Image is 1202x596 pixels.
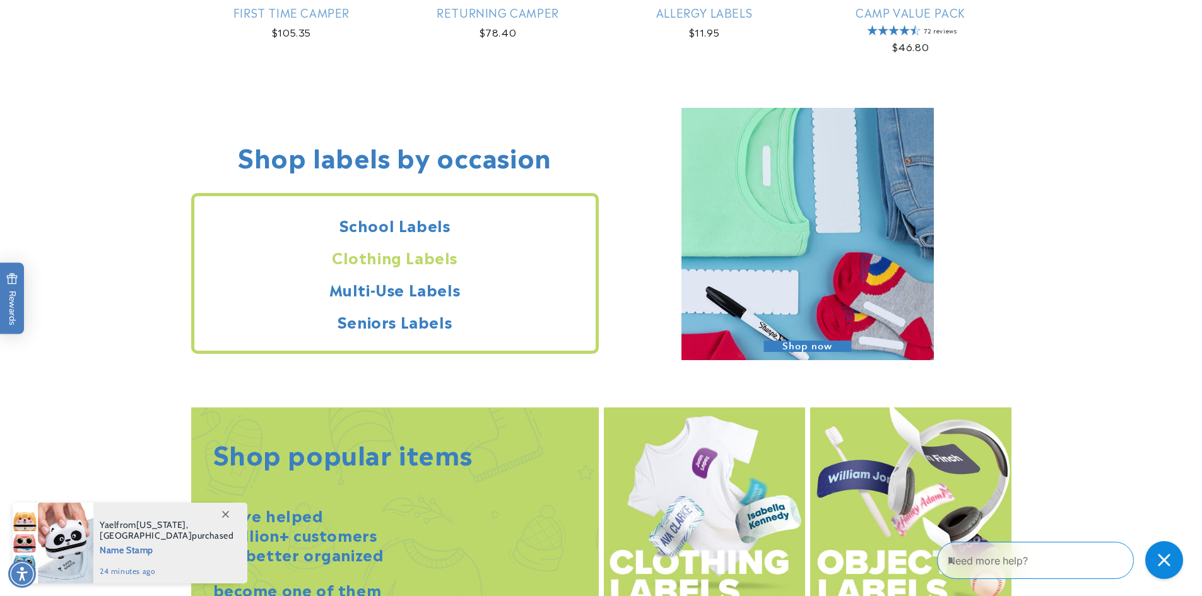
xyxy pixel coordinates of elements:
[194,312,596,331] h2: Seniors Labels
[810,5,1011,20] a: Camp Value Pack
[136,519,186,530] span: [US_STATE]
[681,108,934,365] a: Shop now
[763,341,851,352] span: Shop now
[100,541,234,557] span: Name Stamp
[194,279,596,299] h2: Multi-Use Labels
[238,139,551,172] h2: Shop labels by occasion
[194,247,596,267] h2: Clothing Labels
[6,272,18,325] span: Rewards
[213,503,384,565] strong: We've helped 1 million+ customers get better organized
[191,5,392,20] a: First Time Camper
[213,436,473,469] h2: Shop popular items
[681,108,934,360] img: Clothing labels collection
[100,530,192,541] span: [GEOGRAPHIC_DATA]
[604,5,805,20] a: Allergy Labels
[194,215,596,235] h2: School Labels
[100,520,234,541] span: from , purchased
[398,5,599,20] a: Returning Camper
[100,519,116,530] span: Yael
[100,566,234,577] span: 24 minutes ago
[8,560,36,588] div: Accessibility Menu
[937,537,1189,583] iframe: Gorgias Floating Chat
